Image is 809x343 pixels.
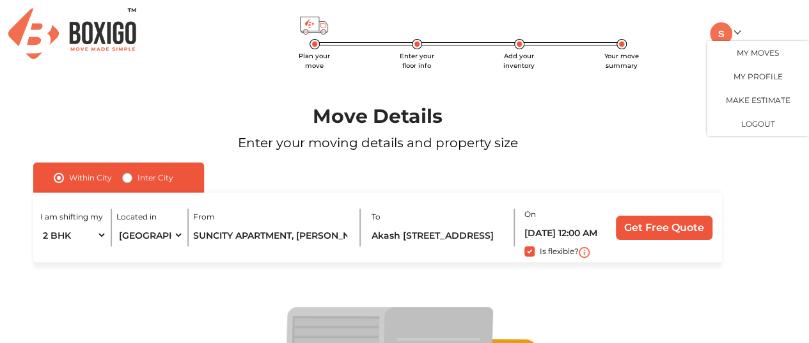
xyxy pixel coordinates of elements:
[299,52,330,70] span: Plan your move
[540,244,579,257] label: Is flexible?
[8,8,136,59] img: Boxigo
[116,211,157,223] label: Located in
[372,224,507,246] input: Locality
[524,221,604,244] input: Select date
[40,211,103,223] label: I am shifting my
[616,216,712,240] input: Get Free Quote
[707,112,809,136] button: LOGOUT
[372,211,381,223] label: To
[707,88,809,112] a: Make Estimate
[707,65,809,88] a: My Profile
[69,170,112,186] label: Within City
[503,52,535,70] span: Add your inventory
[137,170,173,186] label: Inter City
[604,52,639,70] span: Your move summary
[193,211,215,223] label: From
[400,52,434,70] span: Enter your floor info
[6,133,750,152] p: Enter your moving details and property size
[193,224,350,246] input: Locality
[524,209,536,220] label: On
[579,247,590,258] img: i
[6,105,750,128] h1: Move Details
[707,41,809,65] a: My Moves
